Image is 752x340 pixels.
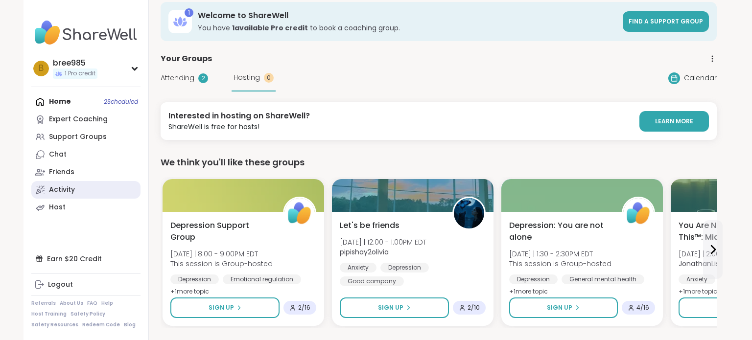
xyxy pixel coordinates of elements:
a: Referrals [31,300,56,307]
div: Interested in hosting on ShareWell? [168,110,310,122]
span: 2 / 10 [468,304,480,312]
div: Chat [49,150,67,159]
a: Help [101,300,113,307]
a: Find a support group [623,11,709,32]
a: About Us [60,300,83,307]
span: [DATE] | 12:00 - 1:00PM EDT [340,237,426,247]
img: ShareWell [284,198,315,228]
span: This session is Group-hosted [170,259,273,269]
a: Safety Resources [31,321,78,328]
div: Expert Coaching [49,114,108,124]
span: [DATE] | 1:30 - 2:30PM EDT [509,249,611,259]
div: Depression [380,263,429,272]
a: Logout [31,276,141,294]
div: ShareWell is free for hosts! [168,122,310,132]
b: JonathanListens [679,259,734,269]
button: Sign Up [170,297,280,318]
a: Support Groups [31,128,141,146]
b: pipishay2olivia [340,247,389,257]
div: 0 [264,73,274,83]
span: Sign Up [716,303,742,312]
span: Depression Support Group [170,220,272,243]
h3: Welcome to ShareWell [198,10,617,21]
div: Anxiety [340,263,376,272]
div: Good company [340,276,404,286]
span: [DATE] | 8:00 - 9:00PM EDT [170,249,273,259]
span: 1 Pro credit [65,69,95,78]
a: LEARN MORE [639,111,709,132]
span: Depression: You are not alone [509,220,611,243]
a: Host [31,199,141,216]
span: LEARN MORE [655,117,693,126]
div: Depression [170,274,219,284]
span: Sign Up [378,303,403,312]
span: Find a support group [629,17,703,25]
div: Support Groups [49,132,107,142]
span: Calendar [684,73,717,83]
span: Sign Up [547,303,572,312]
div: We think you'll like these groups [161,156,717,169]
button: Sign Up [509,297,618,318]
span: Let's be friends [340,220,399,231]
span: b [39,62,44,75]
div: Host [49,203,66,212]
div: Activity [49,185,75,195]
div: Anxiety [679,274,715,284]
a: FAQ [87,300,97,307]
span: 4 / 16 [636,304,649,312]
h3: You have to book a coaching group. [198,23,617,33]
a: Blog [124,321,136,328]
span: Sign Up [209,303,234,312]
div: General mental health [562,274,644,284]
img: ShareWell [623,198,654,228]
div: Earn $20 Credit [31,250,141,268]
div: bree985 [53,58,97,68]
b: 1 available Pro credit [232,23,308,33]
div: Emotional regulation [223,274,301,284]
span: Your Groups [161,53,212,65]
img: pipishay2olivia [454,198,484,228]
a: Expert Coaching [31,111,141,128]
a: Chat [31,146,141,163]
span: This session is Group-hosted [509,259,611,269]
a: Redeem Code [82,321,120,328]
span: 2 / 16 [298,304,310,312]
span: Hosting [234,72,260,83]
div: 2 [198,73,208,83]
button: Sign Up [340,297,449,318]
div: Depression [509,274,558,284]
a: Activity [31,181,141,199]
a: Host Training [31,311,67,317]
div: 1 [185,8,193,17]
div: Friends [49,167,74,177]
img: ShareWell Nav Logo [31,16,141,50]
div: Logout [48,280,73,290]
a: Safety Policy [70,311,105,317]
a: Friends [31,163,141,181]
span: Attending [161,73,194,83]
